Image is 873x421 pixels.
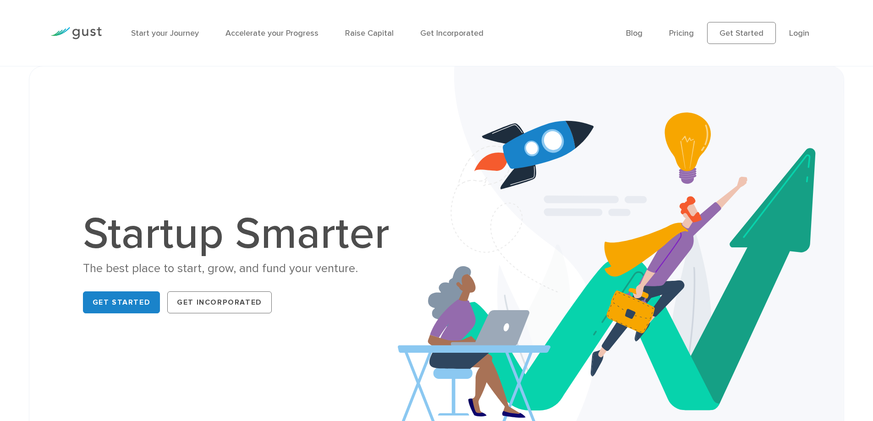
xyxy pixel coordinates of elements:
[50,27,102,39] img: Gust Logo
[83,212,399,256] h1: Startup Smarter
[167,291,272,313] a: Get Incorporated
[789,28,809,38] a: Login
[626,28,642,38] a: Blog
[345,28,394,38] a: Raise Capital
[707,22,776,44] a: Get Started
[669,28,694,38] a: Pricing
[83,261,399,277] div: The best place to start, grow, and fund your venture.
[225,28,318,38] a: Accelerate your Progress
[83,291,160,313] a: Get Started
[131,28,199,38] a: Start your Journey
[420,28,483,38] a: Get Incorporated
